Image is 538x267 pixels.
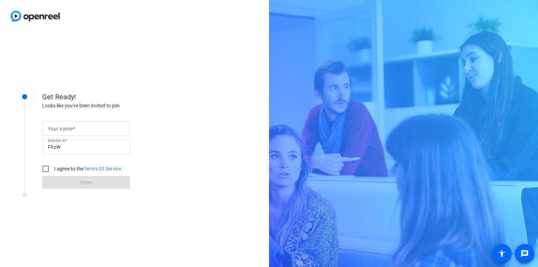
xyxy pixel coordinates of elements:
[53,165,122,172] label: I agree to the
[84,166,122,172] a: Terms Of Service
[498,249,506,258] mat-icon: accessibility
[48,138,66,142] mat-label: Session ID
[42,92,183,102] div: Get Ready!
[520,249,529,258] mat-icon: message
[48,126,73,132] mat-label: Your name
[42,102,183,109] div: Looks like you've been invited to join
